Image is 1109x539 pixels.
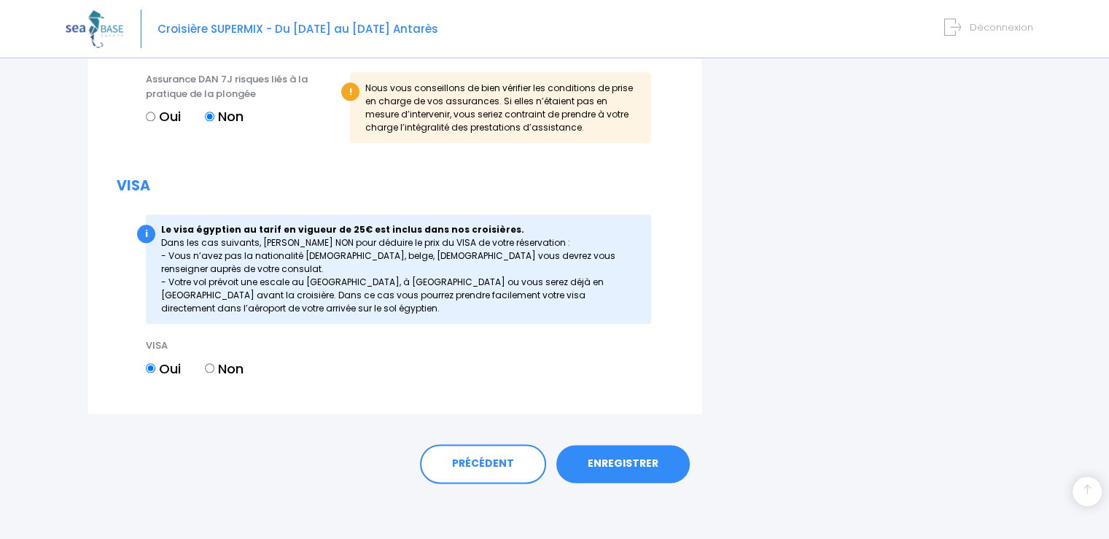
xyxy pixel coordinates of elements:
input: Oui [146,363,155,373]
div: Dans les cas suivants, [PERSON_NAME] NON pour déduire le prix du VISA de votre réservation : - Vo... [146,214,651,324]
a: ENREGISTRER [556,445,690,483]
input: Non [205,112,214,121]
span: Déconnexion [970,20,1033,34]
label: Non [205,359,244,379]
strong: Le visa égyptien au tarif en vigueur de 25€ est inclus dans nos croisières. [161,223,524,236]
label: Oui [146,106,181,126]
label: Non [205,106,244,126]
span: Croisière SUPERMIX - Du [DATE] au [DATE] Antarès [157,21,438,36]
h2: VISA [117,178,673,195]
label: Oui [146,359,181,379]
div: Nous vous conseillons de bien vérifier les conditions de prise en charge de vos assurances. Si el... [350,72,651,142]
input: Oui [146,112,155,121]
span: VISA [146,338,168,352]
input: Non [205,363,214,373]
div: ! [341,82,359,101]
div: i [137,225,155,243]
a: PRÉCÉDENT [420,444,546,484]
span: Assurance DAN 7J risques liés à la pratique de la plongée [146,72,308,101]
